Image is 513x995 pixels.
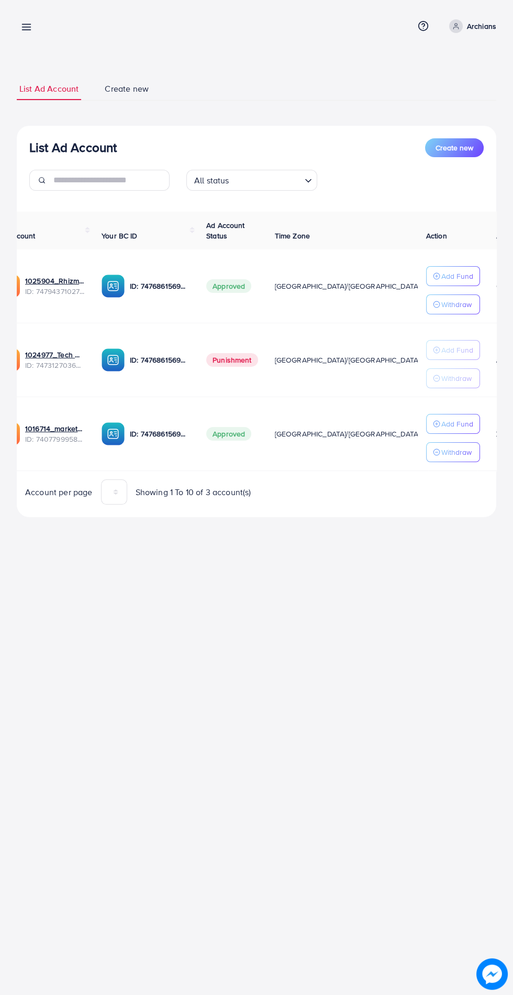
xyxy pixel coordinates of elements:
span: Create new [105,83,149,95]
span: Account per page [25,486,93,498]
span: Action [426,231,447,241]
span: [GEOGRAPHIC_DATA]/[GEOGRAPHIC_DATA] [275,429,420,439]
span: Approved [206,427,251,441]
p: Add Fund [441,418,473,430]
span: ID: 7407799958096789521 [25,434,85,444]
div: <span class='underline'>1024977_Tech Wave_1739972983986</span></br>7473127036257615873 [25,349,85,371]
a: Archians [445,19,496,33]
img: ic-ba-acc.ded83a64.svg [102,422,125,445]
p: Add Fund [441,270,473,282]
span: All status [192,173,231,188]
span: Create new [436,143,473,153]
button: Create new [425,138,484,157]
span: Time Zone [275,231,310,241]
img: image [476,958,508,990]
button: Withdraw [426,294,480,314]
button: Add Fund [426,340,480,360]
p: Archians [467,20,496,32]
p: ID: 7476861569385742352 [130,428,189,440]
div: <span class='underline'>1025904_Rhizmall Archbeat_1741442161001</span></br>7479437102770323473 [25,276,85,297]
a: 1025904_Rhizmall Archbeat_1741442161001 [25,276,85,286]
h3: List Ad Account [29,140,117,155]
span: ID: 7473127036257615873 [25,360,85,370]
div: Search for option [186,170,317,191]
span: Ad Account Status [206,220,245,241]
p: ID: 7476861569385742352 [130,280,189,292]
span: [GEOGRAPHIC_DATA]/[GEOGRAPHIC_DATA] [275,281,420,291]
p: Withdraw [441,372,472,385]
button: Add Fund [426,414,480,434]
img: ic-ba-acc.ded83a64.svg [102,348,125,371]
span: ID: 7479437102770323473 [25,286,85,297]
p: Add Fund [441,344,473,356]
p: Withdraw [441,298,472,311]
button: Withdraw [426,442,480,462]
input: Search for option [232,171,300,188]
div: <span class='underline'>1016714_marketbay_1724762849692</span></br>7407799958096789521 [25,423,85,445]
span: [GEOGRAPHIC_DATA]/[GEOGRAPHIC_DATA] [275,355,420,365]
a: 1016714_marketbay_1724762849692 [25,423,85,434]
span: Punishment [206,353,258,367]
img: ic-ba-acc.ded83a64.svg [102,275,125,298]
button: Withdraw [426,368,480,388]
span: Showing 1 To 10 of 3 account(s) [136,486,251,498]
button: Add Fund [426,266,480,286]
p: Withdraw [441,446,472,458]
span: Approved [206,279,251,293]
span: Your BC ID [102,231,138,241]
a: 1024977_Tech Wave_1739972983986 [25,349,85,360]
span: List Ad Account [19,83,79,95]
p: ID: 7476861569385742352 [130,354,189,366]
